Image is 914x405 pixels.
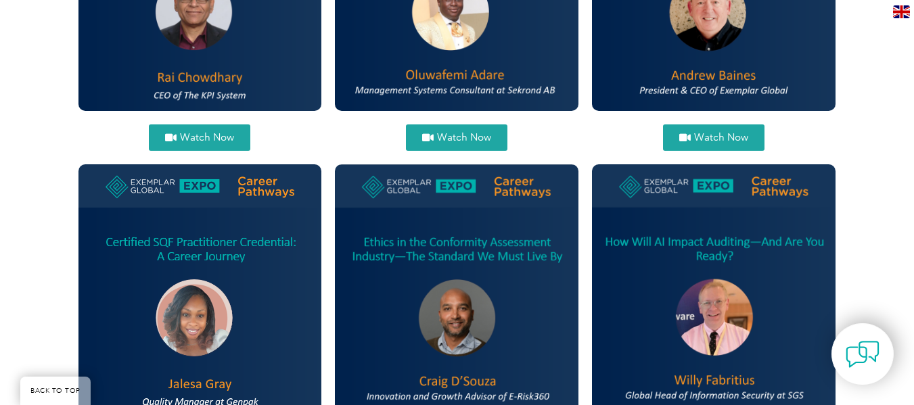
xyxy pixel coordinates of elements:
[846,337,879,371] img: contact-chat.png
[663,124,764,151] a: Watch Now
[437,133,491,143] span: Watch Now
[149,124,250,151] a: Watch Now
[406,124,507,151] a: Watch Now
[180,133,234,143] span: Watch Now
[20,377,91,405] a: BACK TO TOP
[694,133,748,143] span: Watch Now
[893,5,910,18] img: en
